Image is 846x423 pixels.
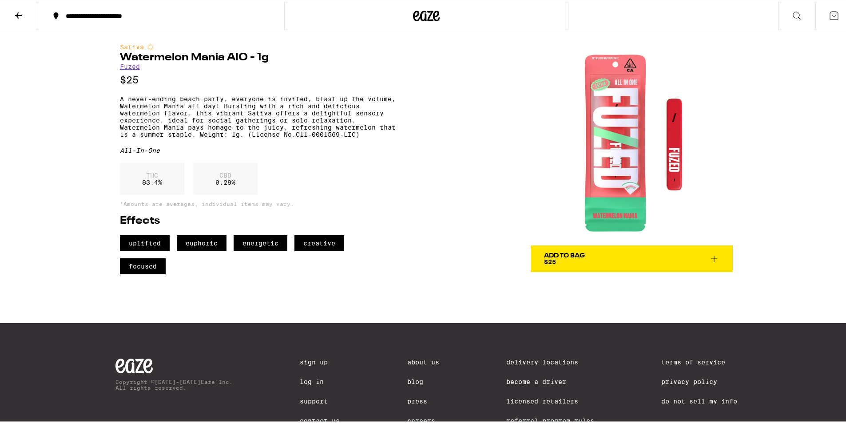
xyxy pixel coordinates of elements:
a: Contact Us [300,415,340,423]
span: Hi. Need any help? [5,6,64,13]
a: Fuzed [120,61,140,68]
div: 83.4 % [120,161,184,193]
a: Terms of Service [661,357,737,364]
p: $25 [120,73,396,84]
a: Sign Up [300,357,340,364]
a: Privacy Policy [661,376,737,383]
img: sativaColor.svg [147,42,154,49]
a: Referral Program Rules [506,415,594,423]
a: Do Not Sell My Info [661,396,737,403]
a: Careers [407,415,439,423]
p: THC [142,170,162,177]
div: All-In-One [120,145,396,152]
span: uplifted [120,233,170,249]
p: *Amounts are averages, individual items may vary. [120,199,396,205]
img: Fuzed - Watermelon Mania AIO - 1g [531,42,733,244]
span: focused [120,257,166,273]
a: Become a Driver [506,376,594,383]
a: Support [300,396,340,403]
a: Blog [407,376,439,383]
span: $25 [544,257,556,264]
span: creative [294,233,344,249]
a: Delivery Locations [506,357,594,364]
h2: Effects [120,214,396,225]
div: Add To Bag [544,251,585,257]
p: A never-ending beach party, everyone is invited, blast up the volume, Watermelon Mania all day! B... [120,94,396,136]
h1: Watermelon Mania AIO - 1g [120,51,396,61]
a: About Us [407,357,439,364]
span: energetic [234,233,287,249]
a: Press [407,396,439,403]
p: CBD [215,170,235,177]
div: 0.28 % [193,161,258,193]
button: Add To Bag$25 [531,244,733,270]
a: Licensed Retailers [506,396,594,403]
a: Log In [300,376,340,383]
div: Sativa [120,42,396,49]
span: euphoric [177,233,226,249]
p: Copyright © [DATE]-[DATE] Eaze Inc. All rights reserved. [115,377,233,389]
